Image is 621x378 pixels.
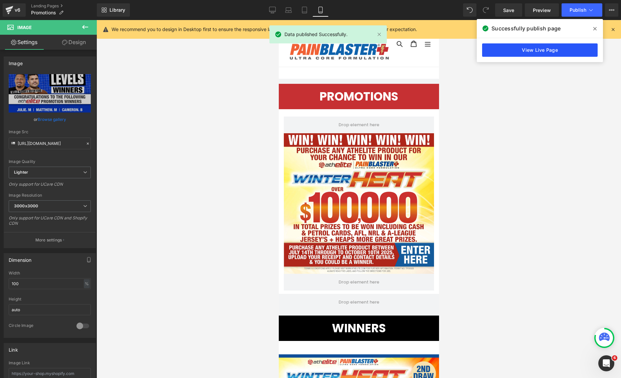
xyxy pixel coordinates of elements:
[612,355,617,361] span: 6
[9,57,23,66] div: Image
[112,26,417,33] p: We recommend you to design in Desktop first to ensure the responsive layout would display correct...
[9,116,91,123] div: or
[3,3,26,17] a: v6
[9,297,91,302] div: Height
[97,3,130,17] a: New Library
[598,355,614,371] iframe: Intercom live chat
[41,68,120,84] strong: PROMOTIONS
[9,130,91,134] div: Image Src
[9,278,91,289] input: auto
[110,7,125,13] span: Library
[562,3,602,17] button: Publish
[9,323,70,330] div: Circle Image
[479,3,492,17] button: Redo
[9,271,91,275] div: Width
[7,5,114,42] img: ATHELITE
[605,3,618,17] button: More
[463,3,476,17] button: Undo
[9,159,91,164] div: Image Quality
[9,215,91,230] div: Only support for UCare CDN and Shopify CDN
[280,3,296,17] a: Laptop
[570,7,586,13] span: Publish
[9,253,32,263] div: Dimension
[31,3,97,9] a: Landing Pages
[50,35,98,50] a: Design
[84,279,90,288] div: %
[35,237,62,243] p: More settings
[4,232,95,248] button: More settings
[14,170,28,175] b: Lighter
[264,3,280,17] a: Desktop
[9,193,91,198] div: Image Resolution
[482,43,598,57] a: View Live Page
[17,25,32,30] span: Image
[13,6,22,14] div: v6
[31,10,56,15] span: Promotions
[313,3,329,17] a: Mobile
[9,343,18,353] div: Link
[9,182,91,191] div: Only support for UCare CDN
[9,361,91,365] div: Image Link
[491,24,561,32] span: Successfully publish page
[525,3,559,17] a: Preview
[503,7,514,14] span: Save
[533,7,551,14] span: Preview
[9,304,91,315] input: auto
[38,114,66,125] a: Browse gallery
[9,138,91,149] input: Link
[53,300,107,316] strong: WINNERS
[14,203,38,208] b: 3000x3000
[284,31,348,38] span: Data published Successfully.
[296,3,313,17] a: Tablet
[142,16,156,31] button: Menu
